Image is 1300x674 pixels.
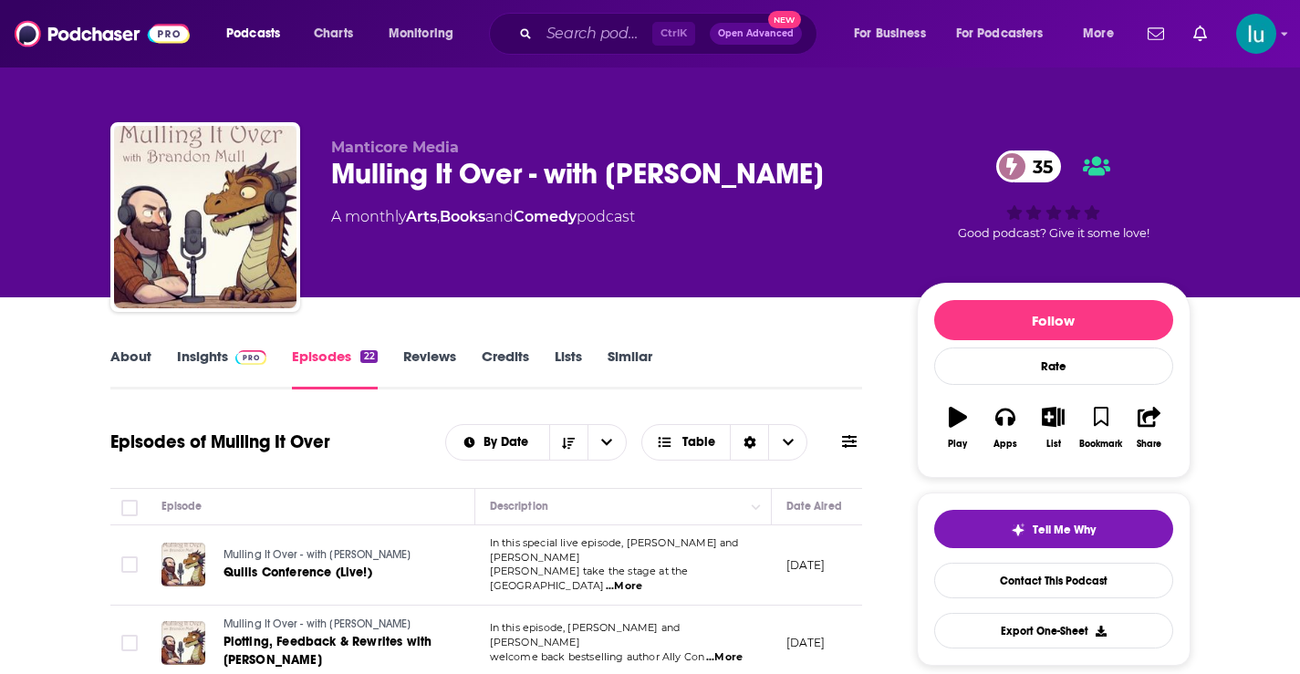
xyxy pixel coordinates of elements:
button: Share [1125,395,1172,461]
div: Episode [161,495,203,517]
div: Rate [934,347,1173,385]
span: By Date [484,436,535,449]
a: Arts [406,208,437,225]
div: Date Aired [786,495,842,517]
span: Open Advanced [718,29,794,38]
span: More [1083,21,1114,47]
span: For Podcasters [956,21,1044,47]
span: 35 [1014,150,1062,182]
h2: Choose List sort [445,424,627,461]
a: Credits [482,347,529,389]
a: Show notifications dropdown [1186,18,1214,49]
a: Episodes22 [292,347,377,389]
a: Comedy [514,208,577,225]
a: Quills Conference (Live!) [224,564,441,582]
div: Share [1137,439,1161,450]
button: List [1029,395,1076,461]
div: List [1046,439,1061,450]
button: Bookmark [1077,395,1125,461]
button: Column Actions [745,496,767,518]
button: Open AdvancedNew [710,23,802,45]
span: Good podcast? Give it some love! [958,226,1149,240]
div: Play [948,439,967,450]
img: Podchaser Pro [235,350,267,365]
span: Table [682,436,715,449]
p: [DATE] [786,635,826,650]
span: Monitoring [389,21,453,47]
a: Reviews [403,347,456,389]
span: In this episode, [PERSON_NAME] and [PERSON_NAME] [490,621,681,648]
span: ...More [606,579,642,594]
span: Mulling It Over - with [PERSON_NAME] [224,548,411,561]
div: A monthly podcast [331,206,635,228]
span: In this special live episode, [PERSON_NAME] and [PERSON_NAME] [490,536,739,564]
a: Contact This Podcast [934,563,1173,598]
span: Manticore Media [331,139,459,156]
span: Quills Conference (Live!) [224,565,372,580]
span: welcome back bestselling author Ally Con [490,650,705,663]
span: Plotting, Feedback & Rewrites with [PERSON_NAME] [224,634,432,668]
span: Charts [314,21,353,47]
button: open menu [213,19,304,48]
button: Export One-Sheet [934,613,1173,648]
a: Show notifications dropdown [1140,18,1171,49]
a: Charts [302,19,364,48]
div: Sort Direction [730,425,768,460]
button: open menu [944,19,1070,48]
div: Search podcasts, credits, & more... [506,13,835,55]
img: Mulling It Over - with Brandon Mull [114,126,296,308]
button: open menu [1070,19,1137,48]
span: and [485,208,514,225]
div: Description [490,495,548,517]
a: Similar [608,347,652,389]
span: , [437,208,440,225]
input: Search podcasts, credits, & more... [539,19,652,48]
span: Tell Me Why [1033,523,1096,537]
button: Sort Direction [549,425,588,460]
span: New [768,11,801,28]
button: Show profile menu [1236,14,1276,54]
a: InsightsPodchaser Pro [177,347,267,389]
a: Mulling It Over - with [PERSON_NAME] [224,547,441,564]
img: User Profile [1236,14,1276,54]
span: [PERSON_NAME] take the stage at the [GEOGRAPHIC_DATA] [490,565,689,592]
span: Mulling It Over - with [PERSON_NAME] [224,617,411,630]
p: [DATE] [786,557,826,573]
button: Play [934,395,982,461]
div: Bookmark [1079,439,1122,450]
a: Mulling It Over - with [PERSON_NAME] [224,617,442,633]
button: open menu [841,19,949,48]
a: 35 [996,150,1062,182]
img: Podchaser - Follow, Share and Rate Podcasts [15,16,190,51]
img: tell me why sparkle [1011,523,1025,537]
a: About [110,347,151,389]
span: Ctrl K [652,22,695,46]
button: open menu [376,19,477,48]
div: 35Good podcast? Give it some love! [917,139,1191,252]
button: tell me why sparkleTell Me Why [934,510,1173,548]
button: Apps [982,395,1029,461]
button: open menu [588,425,626,460]
button: Choose View [641,424,808,461]
span: Toggle select row [121,556,138,573]
span: ...More [706,650,743,665]
button: open menu [446,436,549,449]
a: Plotting, Feedback & Rewrites with [PERSON_NAME] [224,633,442,669]
h1: Episodes of Mulling It Over [110,430,330,453]
span: Toggle select row [121,635,138,651]
a: Books [440,208,485,225]
div: 22 [360,350,377,363]
span: Logged in as lusodano [1236,14,1276,54]
span: For Business [854,21,926,47]
a: Lists [555,347,582,389]
button: Follow [934,300,1173,340]
div: Apps [993,439,1017,450]
span: Podcasts [226,21,280,47]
